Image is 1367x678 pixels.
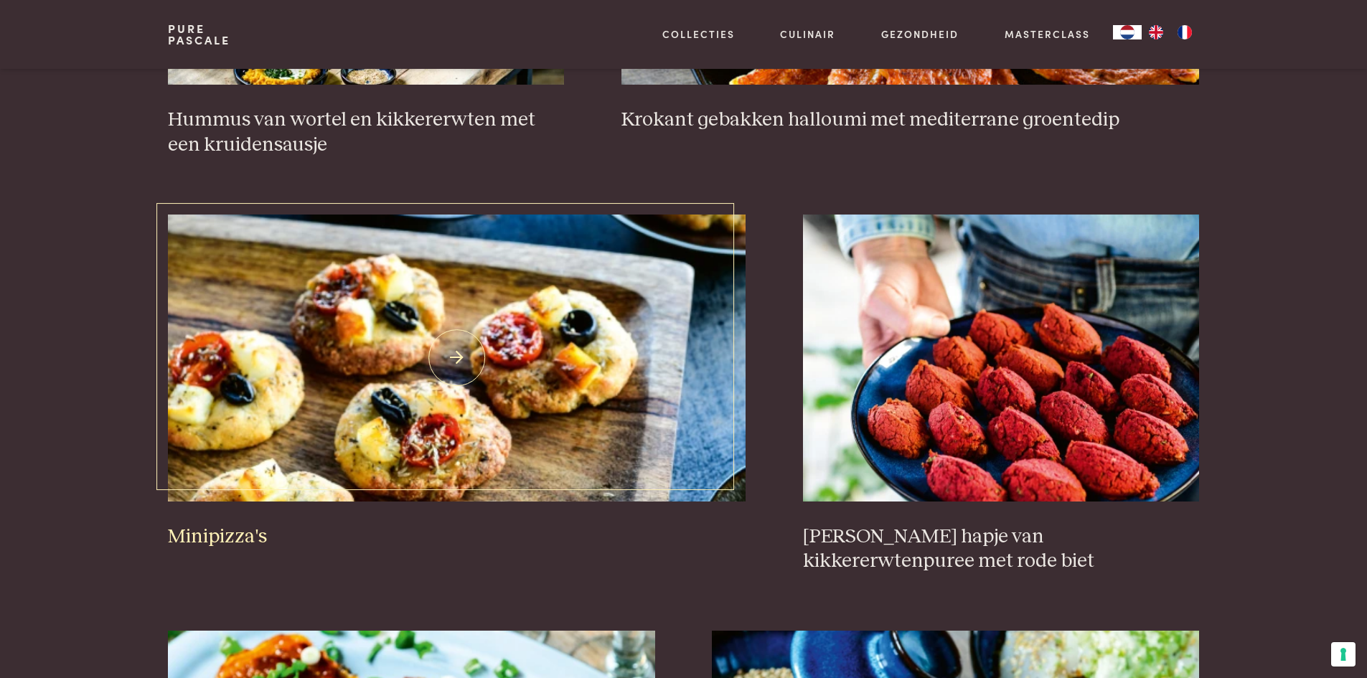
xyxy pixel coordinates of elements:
ul: Language list [1142,25,1199,39]
h3: Hummus van wortel en kikkererwten met een kruidensausje [168,108,564,157]
a: Collecties [662,27,735,42]
a: Pittig hapje van kikkererwtenpuree met rode biet [PERSON_NAME] hapje van kikkererwtenpuree met ro... [803,215,1199,574]
img: Minipizza's [168,215,746,502]
a: Gezondheid [881,27,959,42]
h3: [PERSON_NAME] hapje van kikkererwtenpuree met rode biet [803,524,1199,574]
a: Culinair [780,27,835,42]
a: Minipizza's Minipizza's [168,215,746,549]
h3: Minipizza's [168,524,746,550]
a: EN [1142,25,1170,39]
a: FR [1170,25,1199,39]
aside: Language selected: Nederlands [1113,25,1199,39]
img: Pittig hapje van kikkererwtenpuree met rode biet [803,215,1199,502]
a: Masterclass [1005,27,1090,42]
a: PurePascale [168,23,230,46]
a: NL [1113,25,1142,39]
div: Language [1113,25,1142,39]
button: Uw voorkeuren voor toestemming voor trackingtechnologieën [1331,642,1356,667]
h3: Krokant gebakken halloumi met mediterrane groentedip [621,108,1199,133]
